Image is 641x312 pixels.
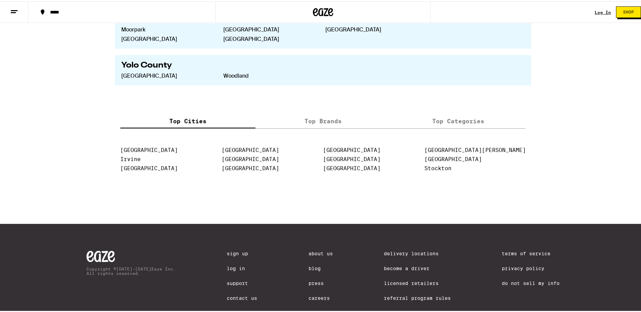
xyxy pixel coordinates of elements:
a: [GEOGRAPHIC_DATA] [424,155,482,161]
a: Privacy Policy [502,264,560,270]
a: [GEOGRAPHIC_DATA] [223,25,315,32]
label: Top Categories [391,112,526,127]
a: Licensed Retailers [384,279,451,285]
a: About Us [309,250,333,255]
a: [GEOGRAPHIC_DATA] [120,146,178,152]
a: Stockton [424,164,451,170]
button: Shop [616,5,641,17]
div: Log In [595,9,611,13]
a: Referral Program Rules [384,294,451,300]
a: [GEOGRAPHIC_DATA] [121,34,213,41]
a: Irvine [120,155,141,161]
a: Press [309,279,333,285]
a: [GEOGRAPHIC_DATA] [323,146,380,152]
a: Become a Driver [384,264,451,270]
a: [GEOGRAPHIC_DATA] [222,146,279,152]
div: tabs [120,112,526,127]
span: Shop [623,9,634,13]
a: Support [227,279,257,285]
p: Copyright © [DATE]-[DATE] Eaze Inc. All rights reserved. [87,265,176,274]
a: Careers [309,294,333,300]
a: Blog [309,264,333,270]
a: [GEOGRAPHIC_DATA] [323,155,380,161]
a: Log In [227,264,257,270]
a: [GEOGRAPHIC_DATA] [323,164,380,170]
a: [GEOGRAPHIC_DATA] [325,25,417,32]
a: Do Not Sell My Info [502,279,560,285]
a: [GEOGRAPHIC_DATA] [223,34,315,41]
a: Sign Up [227,250,257,255]
label: Top Brands [255,112,391,127]
a: [GEOGRAPHIC_DATA] [222,155,279,161]
a: Woodland [223,71,315,78]
a: [GEOGRAPHIC_DATA] [222,164,279,170]
label: Top Cities [120,112,255,127]
a: [GEOGRAPHIC_DATA][PERSON_NAME] [424,146,526,152]
a: Moorpark [121,25,213,32]
a: Terms of Service [502,250,560,255]
h2: Yolo County [121,60,525,68]
a: Contact Us [227,294,257,300]
a: Delivery Locations [384,250,451,255]
a: [GEOGRAPHIC_DATA] [120,164,178,170]
a: [GEOGRAPHIC_DATA] [121,71,213,78]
